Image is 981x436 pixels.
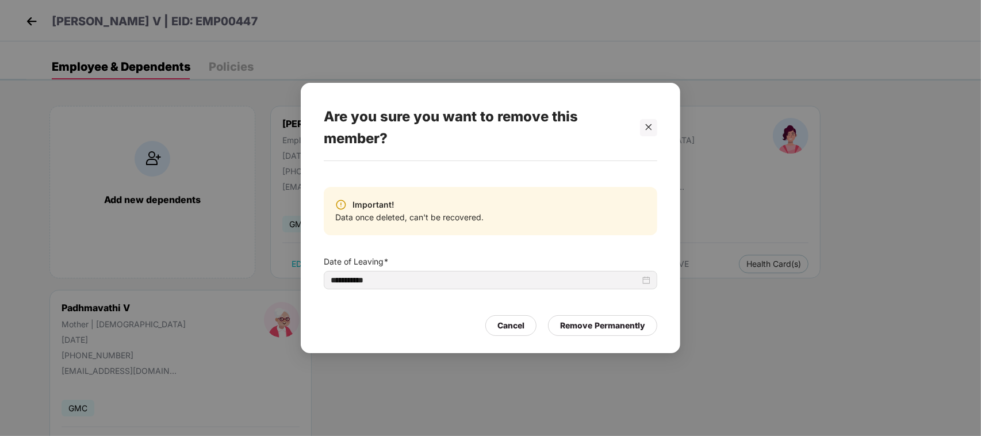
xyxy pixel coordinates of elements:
[335,199,347,211] img: svg+xml;base64,PHN2ZyBpZD0iV2FybmluZ18tXzIweDIwIiBkYXRhLW5hbWU9Ildhcm5pbmcgLSAyMHgyMCIgeG1sbnM9Im...
[324,255,657,268] span: Date of Leaving*
[497,319,524,332] div: Cancel
[324,94,630,160] div: Are you sure you want to remove this member?
[645,123,653,131] span: close
[347,198,394,211] span: Important!
[560,319,645,332] div: Remove Permanently
[335,211,484,224] span: Data once deleted, can't be recovered.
